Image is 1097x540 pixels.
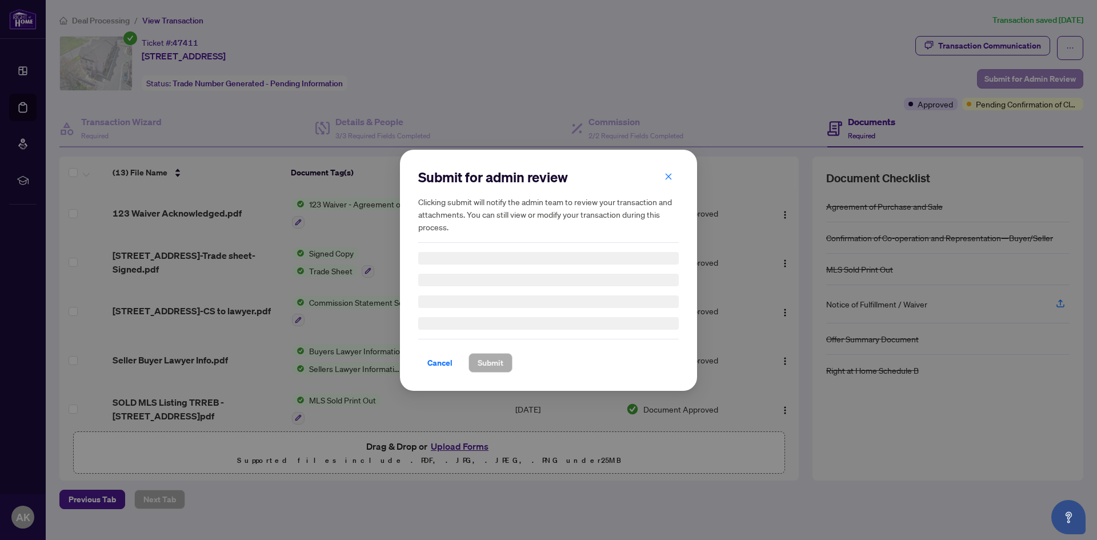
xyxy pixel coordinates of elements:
button: Submit [469,353,513,373]
span: close [664,172,672,180]
button: Cancel [418,353,462,373]
span: Cancel [427,354,453,372]
h5: Clicking submit will notify the admin team to review your transaction and attachments. You can st... [418,195,679,233]
button: Open asap [1051,500,1086,534]
h2: Submit for admin review [418,168,679,186]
